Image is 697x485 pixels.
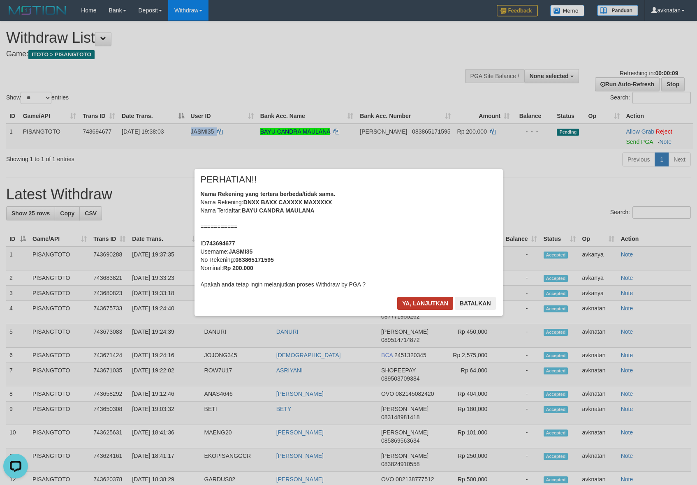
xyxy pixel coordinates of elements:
b: 083865171595 [235,256,273,263]
button: Ya, lanjutkan [397,297,453,310]
b: JASMI35 [229,248,252,255]
b: BAYU CANDRA MAULANA [242,207,315,214]
button: Open LiveChat chat widget [3,3,28,28]
div: Nama Rekening: Nama Terdaftar: =========== ID Username: No Rekening: Nominal: Apakah anda tetap i... [201,190,497,289]
button: Batalkan [455,297,496,310]
b: Nama Rekening yang tertera berbeda/tidak sama. [201,191,336,197]
b: 743694677 [206,240,235,247]
span: PERHATIAN!! [201,176,257,184]
b: DNXX BAXX CAXXXX MAXXXXX [243,199,332,206]
b: Rp 200.000 [223,265,253,271]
